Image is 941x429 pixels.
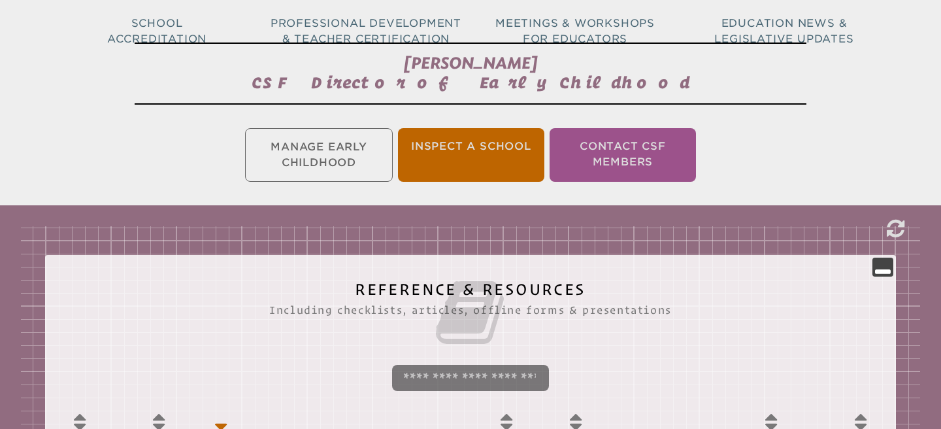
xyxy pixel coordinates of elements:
span: Education News & Legislative Updates [714,17,853,45]
h2: Reference & Resources [71,281,870,349]
span: CSF Director of Early Childhood [252,73,690,92]
li: Inspect a School [398,128,544,182]
span: School Accreditation [107,17,206,45]
span: Meetings & Workshops for Educators [495,17,655,45]
li: Contact CSF Members [550,128,696,182]
span: Professional Development & Teacher Certification [271,17,461,45]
